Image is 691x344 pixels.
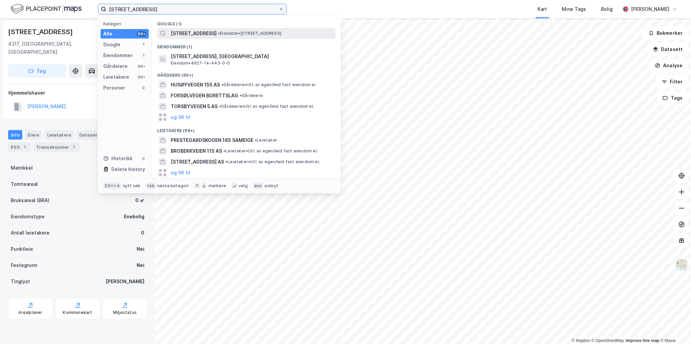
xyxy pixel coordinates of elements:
[152,16,341,28] div: Google (1)
[113,310,137,315] div: Miljøstatus
[141,53,146,58] div: 1
[8,130,22,140] div: Info
[657,312,691,344] iframe: Chat Widget
[171,29,217,38] span: [STREET_ADDRESS]
[171,136,253,144] span: PRESTEGARDSKOGEN 165 SAMEIGE
[111,165,145,173] div: Delete history
[33,142,80,152] div: Transaksjoner
[77,130,102,140] div: Datasett
[171,102,218,110] span: TORSBYVEGEN 5 AS
[11,229,50,237] div: Antall leietakere
[103,62,128,70] div: Gårdeiere
[218,31,281,36] span: Eiendom • [STREET_ADDRESS]
[649,59,688,72] button: Analyse
[11,196,50,204] div: Bruksareal (BRA)
[591,338,624,343] a: OpenStreetMap
[171,52,333,60] span: [STREET_ADDRESS], [GEOGRAPHIC_DATA]
[255,138,277,143] span: Leietaker
[657,312,691,344] div: Kontrollprogram for chat
[70,144,77,150] div: 1
[225,159,227,164] span: •
[11,3,82,15] img: logo.f888ab2527a4732fd821a326f86c7f29.svg
[103,41,120,49] div: Google
[537,5,547,13] div: Kart
[171,158,224,166] span: [STREET_ADDRESS] AS
[106,277,144,286] div: [PERSON_NAME]
[8,89,147,97] div: Hjemmelshaver
[11,245,33,253] div: Punktleie
[11,277,30,286] div: Tinglyst
[255,138,257,143] span: •
[152,39,341,51] div: Eiendommer (1)
[265,183,278,189] div: avbryt
[171,60,230,66] span: Eiendom • 4627-14-445-0-0
[11,213,45,221] div: Eiendomstype
[209,183,226,189] div: markere
[152,123,341,135] div: Leietakere (99+)
[572,338,590,343] a: Mapbox
[141,42,146,47] div: 1
[103,73,129,81] div: Leietakere
[171,81,220,89] span: HUSØYVEGEN 155 AS
[240,93,242,98] span: •
[643,26,688,40] button: Bokmerker
[626,338,659,343] a: Improve this map
[221,82,316,88] span: Gårdeiere • Utl. av egen/leid fast eiendom el.
[631,5,669,13] div: [PERSON_NAME]
[103,154,133,163] div: Historikk
[103,30,112,38] div: Alle
[11,164,33,172] div: Matrikkel
[103,21,149,26] div: Kategori
[656,75,688,89] button: Filter
[124,213,144,221] div: Enebolig
[21,144,28,150] div: 1
[141,85,146,91] div: 0
[171,169,190,177] button: og 96 til
[141,229,144,237] div: 0
[137,245,144,253] div: Nei
[221,82,223,87] span: •
[123,183,141,189] div: nytt søk
[11,180,38,188] div: Tomteareal
[240,93,263,98] span: Gårdeiere
[218,31,220,36] span: •
[63,310,92,315] div: Kommunekart
[152,67,341,79] div: Gårdeiere (99+)
[219,104,221,109] span: •
[137,74,146,80] div: 99+
[675,259,688,271] img: Z
[106,4,278,14] input: Søk på adresse, matrikkel, gårdeiere, leietakere eller personer
[146,182,156,189] div: tab
[8,26,74,37] div: [STREET_ADDRESS]
[103,84,125,92] div: Personer
[8,142,31,152] div: ESG
[45,130,74,140] div: Leietakere
[223,148,225,153] span: •
[657,91,688,105] button: Tags
[647,43,688,56] button: Datasett
[171,113,190,121] button: og 96 til
[171,147,222,155] span: BROBEKKVEIEN 115 AS
[137,31,146,36] div: 99+
[103,51,133,59] div: Eiendommer
[171,92,238,100] span: FORSØLVEGEN BORETTSLAG
[8,40,110,56] div: 4317, [GEOGRAPHIC_DATA], [GEOGRAPHIC_DATA]
[223,148,318,154] span: Leietaker • Utl. av egen/leid fast eiendom el.
[25,130,42,140] div: Eiere
[157,183,189,189] div: neste kategori
[137,64,146,69] div: 99+
[239,183,248,189] div: velg
[601,5,613,13] div: Bolig
[253,182,264,189] div: esc
[219,104,314,109] span: Gårdeiere • Utl. av egen/leid fast eiendom el.
[11,261,37,269] div: Festegrunn
[8,64,66,78] button: Tag
[562,5,586,13] div: Mine Tags
[225,159,320,165] span: Leietaker • Utl. av egen/leid fast eiendom el.
[18,310,42,315] div: Arealplaner
[141,156,146,161] div: 0
[135,196,144,204] div: 0 ㎡
[137,261,144,269] div: Nei
[103,182,121,189] div: Ctrl + k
